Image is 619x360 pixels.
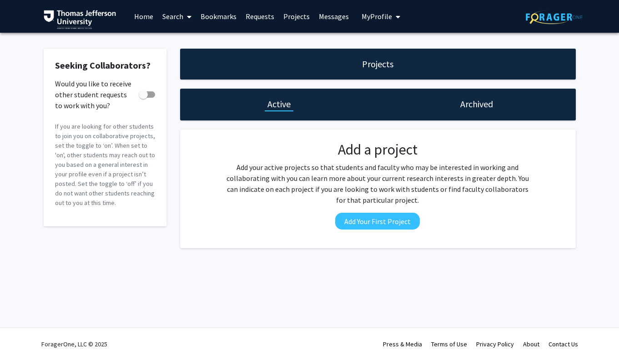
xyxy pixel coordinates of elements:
h1: Projects [362,58,393,70]
a: Terms of Use [431,340,467,348]
a: Home [130,0,158,32]
a: Requests [241,0,279,32]
p: If you are looking for other students to join you on collaborative projects, set the toggle to ‘o... [55,122,155,208]
a: Search [158,0,196,32]
h1: Archived [460,98,493,110]
a: Messages [314,0,353,32]
a: About [523,340,539,348]
img: ForagerOne Logo [526,10,583,24]
h2: Add a project [223,141,532,158]
span: My Profile [362,12,392,21]
a: Privacy Policy [476,340,514,348]
span: Would you like to receive other student requests to work with you? [55,78,135,111]
a: Press & Media [383,340,422,348]
p: Add your active projects so that students and faculty who may be interested in working and collab... [223,162,532,205]
h2: Seeking Collaborators? [55,60,155,71]
a: Contact Us [549,340,578,348]
a: Bookmarks [196,0,241,32]
a: Projects [279,0,314,32]
div: ForagerOne, LLC © 2025 [41,328,107,360]
button: Add Your First Project [335,213,420,230]
h1: Active [267,98,291,110]
img: Thomas Jefferson University Logo [44,10,116,29]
